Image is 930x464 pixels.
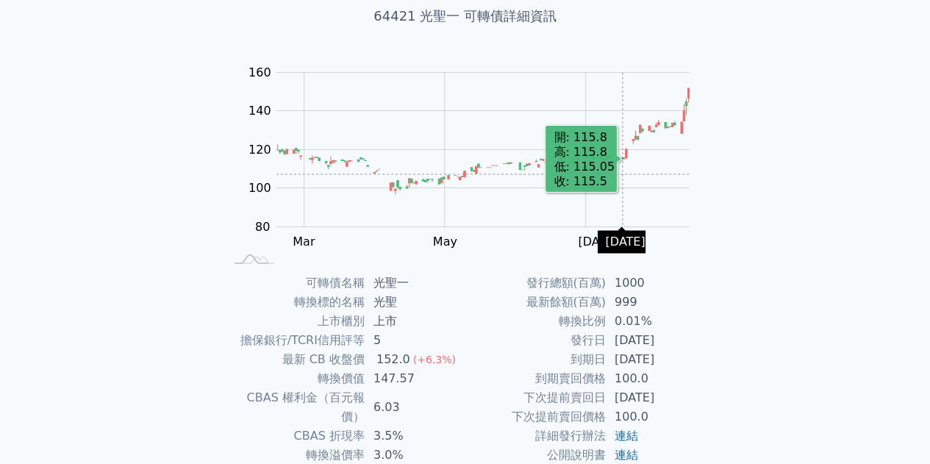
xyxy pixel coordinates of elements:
td: 6.03 [365,388,465,426]
g: Chart [240,65,711,279]
td: 轉換價值 [224,369,365,388]
td: 擔保銀行/TCRI信用評等 [224,331,365,350]
tspan: 120 [248,143,271,157]
td: 下次提前賣回價格 [465,407,606,426]
td: CBAS 折現率 [224,426,365,446]
td: 轉換比例 [465,312,606,331]
g: Series [276,88,689,194]
td: 100.0 [606,407,707,426]
td: 5 [365,331,465,350]
td: 100.0 [606,369,707,388]
td: 999 [606,293,707,312]
tspan: 100 [248,181,271,195]
span: (+6.3%) [413,354,456,365]
td: 到期賣回價格 [465,369,606,388]
td: 下次提前賣回日 [465,388,606,407]
td: 發行日 [465,331,606,350]
td: 到期日 [465,350,606,369]
tspan: 160 [248,65,271,79]
a: 連結 [615,429,638,443]
tspan: Mar [293,235,315,249]
td: 光聖一 [365,274,465,293]
td: CBAS 權利金（百元報價） [224,388,365,426]
td: [DATE] [606,350,707,369]
tspan: May [433,235,457,249]
td: 0.01% [606,312,707,331]
td: [DATE] [606,331,707,350]
td: 可轉債名稱 [224,274,365,293]
td: 3.5% [365,426,465,446]
tspan: 80 [255,220,270,234]
div: 152.0 [373,350,413,369]
td: 最新餘額(百萬) [465,293,606,312]
td: [DATE] [606,388,707,407]
td: 上市 [365,312,465,331]
td: 轉換標的名稱 [224,293,365,312]
td: 147.57 [365,369,465,388]
a: 連結 [615,448,638,462]
h1: 64421 光聖一 可轉債詳細資訊 [207,6,724,26]
td: 光聖 [365,293,465,312]
td: 發行總額(百萬) [465,274,606,293]
td: 1000 [606,274,707,293]
td: 詳細發行辦法 [465,426,606,446]
td: 上市櫃別 [224,312,365,331]
td: 最新 CB 收盤價 [224,350,365,369]
tspan: 140 [248,104,271,118]
tspan: [DATE] [578,235,618,249]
